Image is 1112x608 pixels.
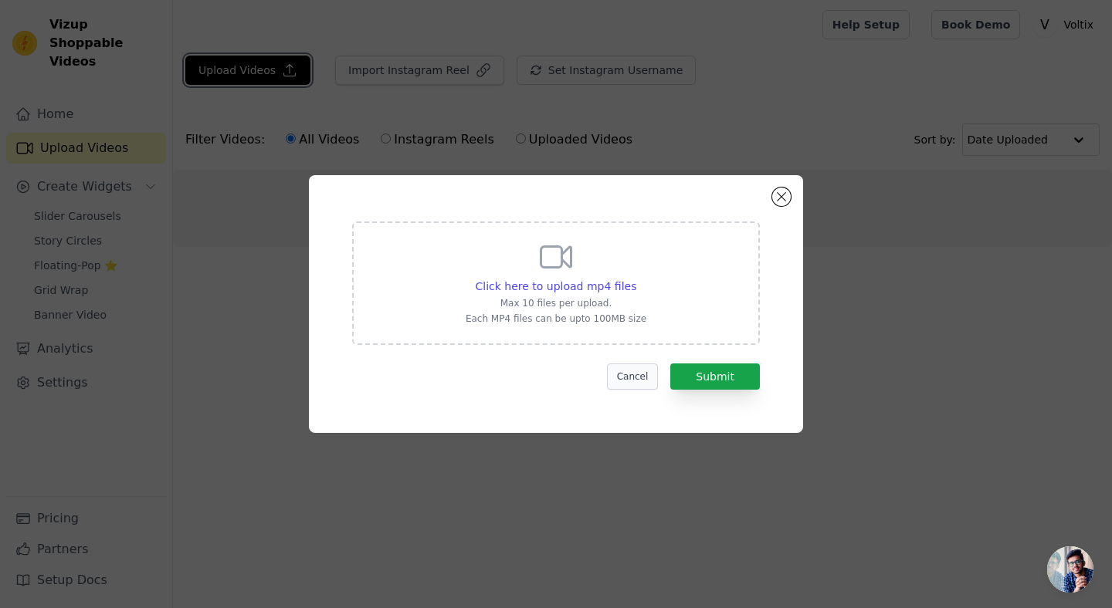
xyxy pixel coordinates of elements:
[466,312,646,325] p: Each MP4 files can be upto 100MB size
[670,363,760,390] button: Submit
[772,187,791,206] button: Close modal
[476,280,637,292] span: Click here to upload mp4 files
[466,297,646,309] p: Max 10 files per upload.
[607,363,659,390] button: Cancel
[1047,546,1093,593] div: Open chat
